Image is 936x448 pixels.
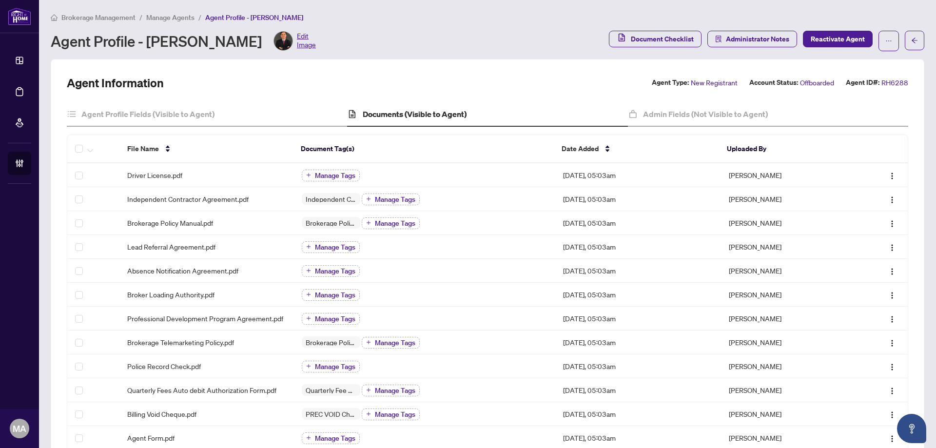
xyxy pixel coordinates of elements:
span: Administrator Notes [726,31,789,47]
img: Logo [888,268,896,275]
span: plus [306,435,311,440]
img: Logo [888,339,896,347]
span: arrow-left [911,37,918,44]
button: Logo [884,239,900,254]
button: Manage Tags [362,409,420,420]
button: Logo [884,263,900,278]
button: Logo [884,406,900,422]
span: Quarterly Fee Auto-Debit Authorization [302,387,360,393]
button: Reactivate Agent [803,31,873,47]
span: Manage Tags [375,387,415,394]
td: [PERSON_NAME] [721,259,852,283]
img: logo [8,7,31,25]
img: Logo [888,363,896,371]
h4: Admin Fields (Not Visible to Agent) [643,108,768,120]
img: Logo [888,196,896,204]
button: Logo [884,191,900,207]
span: File Name [127,143,159,154]
button: Logo [884,167,900,183]
span: Manage Tags [375,196,415,203]
span: Manage Agents [146,13,195,22]
th: Uploaded By [719,135,849,163]
span: Police Record Check.pdf [127,361,201,371]
img: Profile Icon [274,32,292,50]
button: Manage Tags [302,265,360,277]
img: Logo [888,387,896,395]
button: Manage Tags [302,361,360,372]
span: plus [306,244,311,249]
td: [DATE], 05:03am [555,163,721,187]
span: Brokerage Telemarketing Policy.pdf [127,337,234,348]
span: Brokerage Management [61,13,136,22]
h4: Agent Profile Fields (Visible to Agent) [81,108,214,120]
span: ellipsis [885,38,892,44]
span: Professional Development Program Agreement.pdf [127,313,283,324]
td: [PERSON_NAME] [721,331,852,354]
img: Logo [888,172,896,180]
span: Manage Tags [315,435,355,442]
button: Open asap [897,414,926,443]
button: Logo [884,430,900,446]
img: Logo [888,411,896,419]
span: plus [306,173,311,177]
span: PREC VOID Cheque [302,410,360,417]
h4: Documents (Visible to Agent) [363,108,467,120]
button: Manage Tags [362,385,420,396]
button: Manage Tags [302,241,360,253]
td: [PERSON_NAME] [721,187,852,211]
button: Manage Tags [302,289,360,301]
th: File Name [119,135,293,163]
td: [PERSON_NAME] [721,211,852,235]
button: Manage Tags [302,432,360,444]
span: plus [306,316,311,321]
span: plus [366,388,371,392]
button: Manage Tags [362,337,420,349]
span: Absence Notification Agreement.pdf [127,265,238,276]
td: [DATE], 05:03am [555,378,721,402]
button: Logo [884,334,900,350]
span: Driver License.pdf [127,170,182,180]
span: Agent Profile - [PERSON_NAME] [205,13,303,22]
span: Manage Tags [315,172,355,179]
button: Manage Tags [302,170,360,181]
span: Edit Image [297,31,316,51]
span: Brokerage Policy Manual [302,339,360,346]
span: Offboarded [800,77,834,88]
span: Independent Contractor Agreement [302,195,360,202]
li: / [139,12,142,23]
button: Manage Tags [362,217,420,229]
span: Billing Void Cheque.pdf [127,409,196,419]
td: [PERSON_NAME] [721,163,852,187]
span: Agent Form.pdf [127,432,175,443]
span: Reactivate Agent [811,31,865,47]
button: Logo [884,311,900,326]
span: plus [366,340,371,345]
td: [PERSON_NAME] [721,235,852,259]
td: [DATE], 05:03am [555,259,721,283]
td: [DATE], 05:03am [555,187,721,211]
span: Brokerage Policy Manual [302,219,360,226]
span: Document Checklist [631,31,694,47]
span: plus [366,196,371,201]
img: Logo [888,244,896,252]
button: Logo [884,358,900,374]
span: solution [715,36,722,42]
td: [PERSON_NAME] [721,283,852,307]
td: [DATE], 05:03am [555,331,721,354]
button: Document Checklist [609,31,702,47]
button: Manage Tags [302,313,360,325]
span: Manage Tags [315,268,355,274]
label: Agent ID#: [846,77,879,88]
span: plus [366,411,371,416]
span: Manage Tags [375,220,415,227]
span: Manage Tags [375,339,415,346]
td: [PERSON_NAME] [721,402,852,426]
img: Logo [888,435,896,443]
span: Date Added [562,143,599,154]
span: plus [366,220,371,225]
label: Agent Type: [652,77,689,88]
td: [DATE], 05:03am [555,354,721,378]
td: [PERSON_NAME] [721,378,852,402]
span: Manage Tags [315,244,355,251]
button: Logo [884,287,900,302]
